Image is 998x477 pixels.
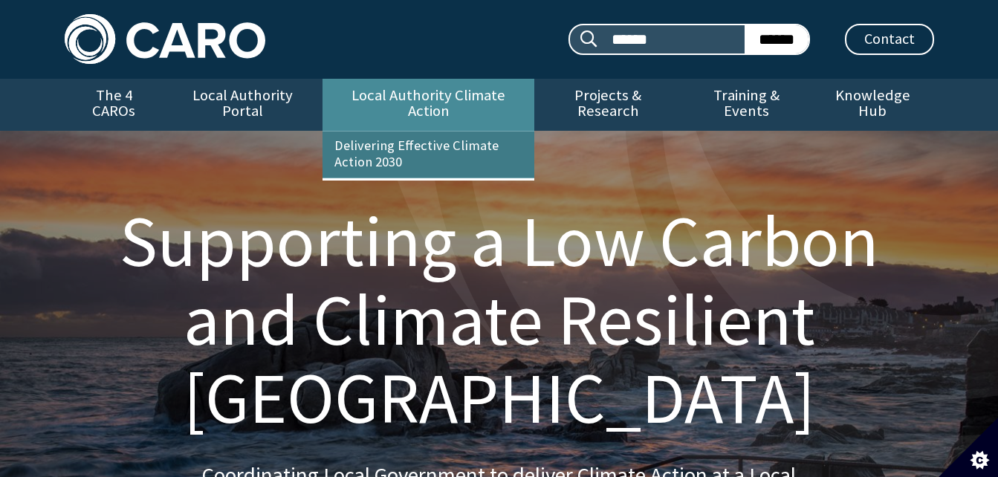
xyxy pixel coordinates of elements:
a: The 4 CAROs [65,79,163,131]
a: Local Authority Climate Action [323,79,534,131]
a: Knowledge Hub [811,79,933,131]
a: Projects & Research [534,79,681,131]
h1: Supporting a Low Carbon and Climate Resilient [GEOGRAPHIC_DATA] [82,202,916,438]
a: Training & Events [681,79,811,131]
img: Caro logo [65,14,265,64]
a: Contact [845,24,934,55]
button: Set cookie preferences [939,418,998,477]
a: Local Authority Portal [163,79,323,131]
a: Delivering Effective Climate Action 2030 [323,132,534,178]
